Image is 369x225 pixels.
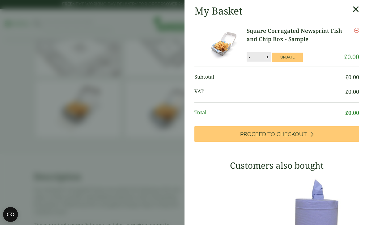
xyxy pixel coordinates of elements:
button: Open CMP widget [3,207,18,222]
span: Subtotal [194,73,345,81]
span: £ [344,53,347,61]
bdi: 0.00 [345,73,359,81]
a: Proceed to Checkout [194,126,359,142]
span: VAT [194,88,345,96]
bdi: 0.00 [344,53,359,61]
a: Remove this item [354,27,359,34]
span: Proceed to Checkout [240,131,307,138]
button: Update [272,53,303,62]
span: £ [345,88,348,95]
a: Square Corrugated Newsprint Fish and Chip Box - Sample [247,27,344,43]
span: £ [345,109,348,116]
bdi: 0.00 [345,109,359,116]
button: + [264,54,270,60]
button: - [247,54,252,60]
h2: My Basket [194,5,242,17]
span: Total [194,109,345,117]
span: £ [345,73,348,81]
h3: Customers also bought [194,160,359,171]
bdi: 0.00 [345,88,359,95]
